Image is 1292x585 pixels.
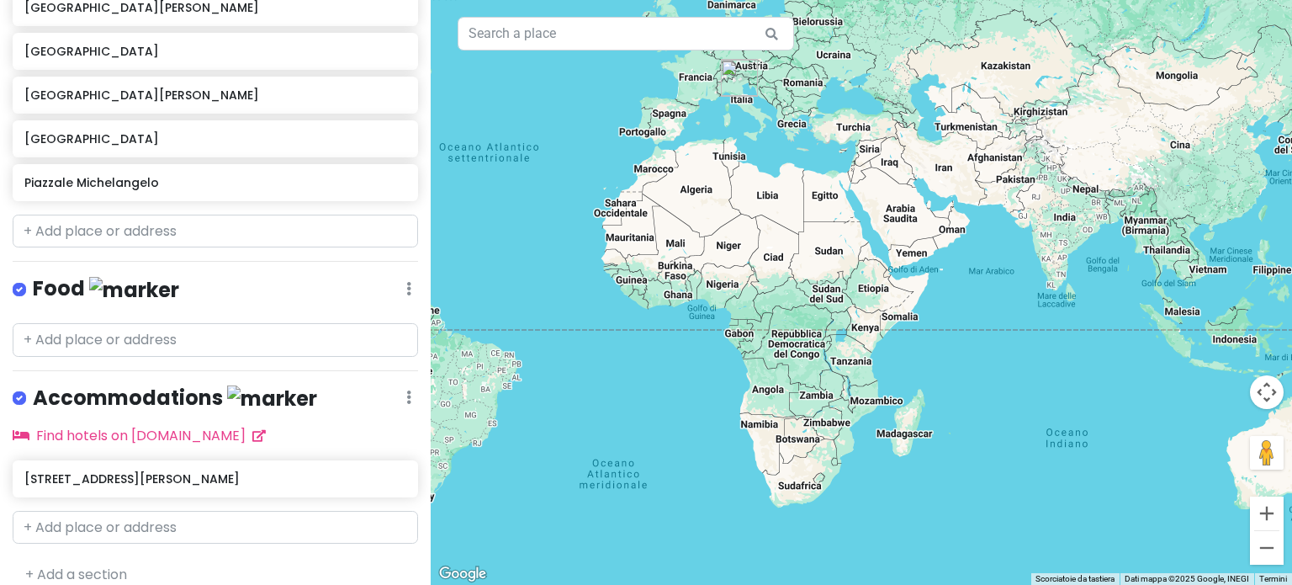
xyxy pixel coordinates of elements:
a: Visualizza questa zona in Google Maps (in una nuova finestra) [435,563,490,585]
div: Piazzale Michelangelo [721,60,758,97]
a: + Add a section [25,565,127,584]
h4: Food [33,275,179,303]
button: Scorciatoie da tastiera [1035,573,1115,585]
h6: [GEOGRAPHIC_DATA][PERSON_NAME] [24,88,405,103]
button: Zoom avanti [1250,497,1284,530]
img: marker [227,386,317,412]
button: Trascina Pegman sulla mappa per aprire Street View [1250,436,1284,470]
img: Google [435,563,490,585]
a: Termini (si apre in una nuova scheda) [1259,574,1287,583]
input: + Add place or address [13,511,418,545]
h4: Accommodations [33,385,317,412]
input: + Add place or address [13,215,418,248]
input: Search a place [458,17,794,51]
img: marker [89,277,179,303]
input: + Add place or address [13,323,418,357]
h6: [GEOGRAPHIC_DATA] [24,131,405,146]
h6: Piazzale Michelangelo [24,175,405,190]
span: Dati mappa ©2025 Google, INEGI [1125,574,1249,583]
button: Zoom indietro [1250,531,1284,565]
h6: [GEOGRAPHIC_DATA] [24,44,405,59]
h6: [STREET_ADDRESS][PERSON_NAME] [24,471,405,487]
div: Palazzo Strozzi [721,59,758,96]
a: Find hotels on [DOMAIN_NAME] [13,426,266,445]
button: Controlli di visualizzazione della mappa [1250,375,1284,409]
